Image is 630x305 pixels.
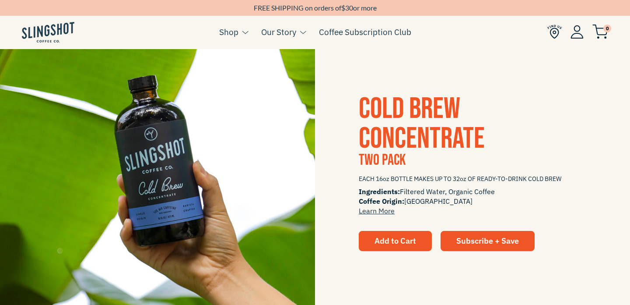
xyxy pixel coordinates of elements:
[441,231,535,251] a: Subscribe + Save
[456,236,519,246] span: Subscribe + Save
[345,4,353,12] span: 30
[359,206,395,215] a: Learn More
[219,25,238,39] a: Shop
[359,197,404,206] span: Coffee Origin:
[359,231,432,251] button: Add to Cart
[359,187,400,196] span: Ingredients:
[341,4,345,12] span: $
[603,25,611,32] span: 0
[359,151,406,170] span: two pack
[359,171,586,187] span: EACH 16oz BOTTLE MAKES UP TO 32oz OF READY-TO-DRINK COLD BREW
[261,25,296,39] a: Our Story
[570,25,584,39] img: Account
[359,187,586,216] span: Filtered Water, Organic Coffee [GEOGRAPHIC_DATA]
[319,25,411,39] a: Coffee Subscription Club
[359,91,485,156] a: COLD BREWCONCENTRATE
[592,27,608,37] a: 0
[374,236,416,246] span: Add to Cart
[359,91,485,156] span: COLD BREW CONCENTRATE
[592,25,608,39] img: cart
[547,25,562,39] img: Find Us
